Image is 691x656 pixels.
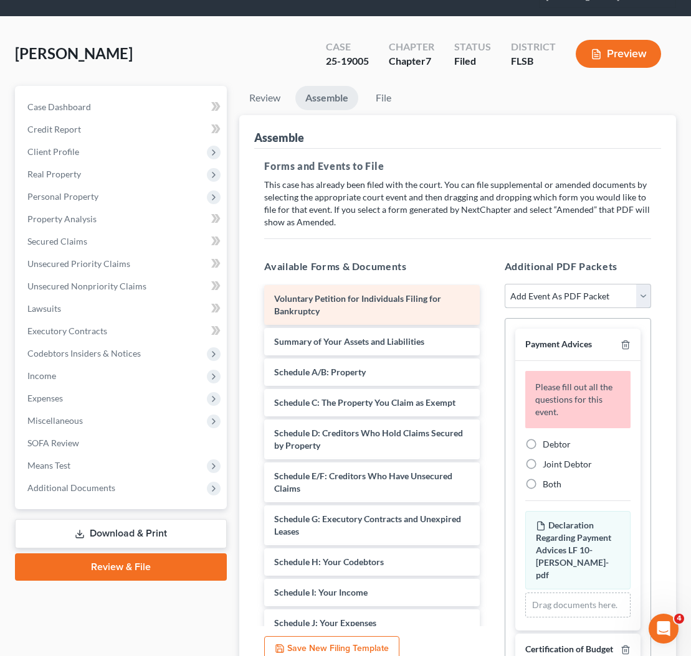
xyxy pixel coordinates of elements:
a: Secured Claims [17,230,227,253]
span: Schedule E/F: Creditors Who Have Unsecured Claims [274,471,452,494]
span: 4 [674,614,684,624]
span: Means Test [27,460,70,471]
span: Schedule G: Executory Contracts and Unexpired Leases [274,513,461,537]
a: Executory Contracts [17,320,227,342]
a: Property Analysis [17,208,227,230]
span: Client Profile [27,146,79,157]
span: Unsecured Nonpriority Claims [27,281,146,291]
span: Schedule C: The Property You Claim as Exempt [274,397,455,408]
span: [PERSON_NAME] [15,44,133,62]
a: Review [239,86,290,110]
p: This case has already been filed with the court. You can file supplemental or amended documents b... [264,179,651,228]
span: Real Property [27,169,81,179]
a: Download & Print [15,519,227,548]
span: SOFA Review [27,438,79,448]
span: Credit Report [27,124,81,134]
span: Codebtors Insiders & Notices [27,348,141,358]
span: Case Dashboard [27,101,91,112]
span: Schedule A/B: Property [274,367,366,377]
div: Assemble [254,130,304,145]
div: Drag documents here. [525,593,631,617]
h5: Available Forms & Documents [264,259,479,274]
span: 7 [426,55,431,67]
span: Property Analysis [27,213,97,224]
a: SOFA Review [17,432,227,454]
span: Voluntary Petition for Individuals Filing for Bankruptcy [274,293,441,316]
span: Executory Contracts [27,326,107,336]
span: Debtor [543,439,571,449]
button: Preview [576,40,661,68]
span: Personal Property [27,191,98,202]
div: Case [326,40,369,54]
span: Declaration Regarding Payment Advices LF 10-[PERSON_NAME]-pdf [536,520,611,580]
span: Summary of Your Assets and Liabilities [274,336,424,347]
span: Schedule I: Your Income [274,587,368,597]
a: Unsecured Priority Claims [17,253,227,275]
a: Review & File [15,553,227,581]
a: Assemble [295,86,358,110]
span: Expenses [27,393,63,403]
span: Schedule H: Your Codebtors [274,556,384,567]
div: Chapter [389,54,434,68]
div: Status [454,40,491,54]
span: Secured Claims [27,236,87,246]
a: File [363,86,403,110]
span: Schedule D: Creditors Who Hold Claims Secured by Property [274,428,463,451]
h5: Additional PDF Packets [505,259,651,274]
a: Unsecured Nonpriority Claims [17,275,227,298]
span: Both [543,479,561,489]
h5: Forms and Events to File [264,159,651,174]
span: Payment Advices [525,339,592,349]
div: 25-19005 [326,54,369,68]
span: Income [27,370,56,381]
div: Chapter [389,40,434,54]
span: Additional Documents [27,482,115,493]
a: Case Dashboard [17,96,227,118]
a: Credit Report [17,118,227,141]
span: Unsecured Priority Claims [27,258,130,269]
span: Lawsuits [27,303,61,314]
a: Lawsuits [17,298,227,320]
iframe: Intercom live chat [649,614,679,644]
span: Please fill out all the questions for this event. [535,382,612,417]
span: Schedule J: Your Expenses [274,617,376,628]
div: District [511,40,556,54]
span: Miscellaneous [27,415,83,426]
div: FLSB [511,54,556,68]
div: Filed [454,54,491,68]
span: Joint Debtor [543,459,592,469]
